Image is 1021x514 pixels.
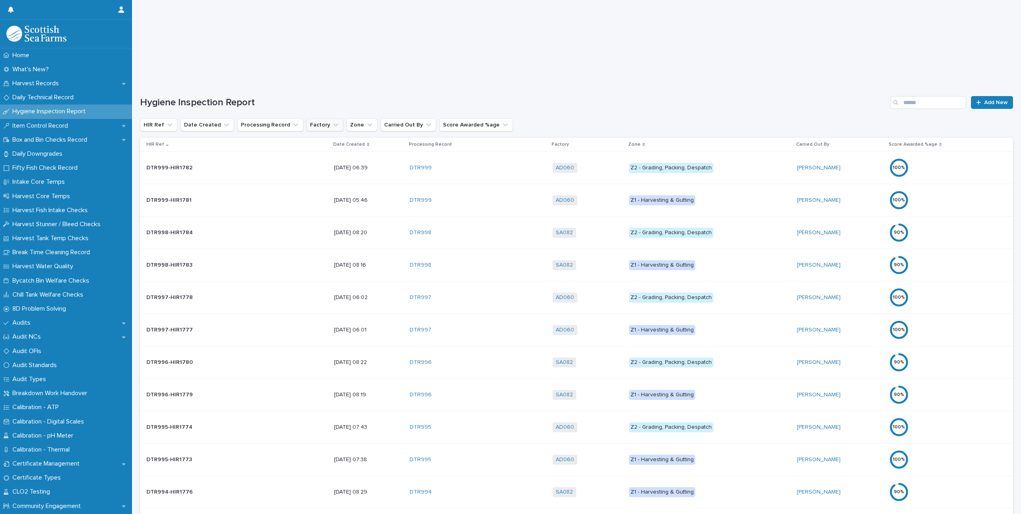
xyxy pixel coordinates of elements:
[629,228,713,238] div: Z2 - Grading, Packing, Despatch
[629,163,713,173] div: Z2 - Grading, Packing, Despatch
[334,489,403,496] p: [DATE] 08:29
[797,165,841,171] a: [PERSON_NAME]
[410,165,432,171] a: DTR999
[334,294,403,301] p: [DATE] 06:02
[140,217,1013,249] tr: DTR998-HIR1784DTR998-HIR1784 [DATE] 08:20DTR998 SA082 Z2 - Grading, Packing, Despatch[PERSON_NAME...
[889,457,909,462] div: 100 %
[797,456,841,463] a: [PERSON_NAME]
[9,432,80,440] p: Calibration - pH Meter
[629,422,713,432] div: Z2 - Grading, Packing, Despatch
[140,152,1013,184] tr: DTR999-HIR1782DTR999-HIR1782 [DATE] 06:39DTR999 AD060 Z2 - Grading, Packing, Despatch[PERSON_NAME...
[9,375,52,383] p: Audit Types
[9,94,80,101] p: Daily Technical Record
[556,294,574,301] a: AD060
[346,118,377,131] button: Zone
[410,489,432,496] a: DTR994
[9,460,86,468] p: Certificate Management
[9,502,87,510] p: Community Engagement
[146,325,194,333] p: DTR997-HIR1777
[629,325,695,335] div: Z1 - Harvesting & Gutting
[9,333,47,341] p: Audit NCs
[6,26,66,42] img: mMrefqRFQpe26GRNOUkG
[556,392,573,398] a: SA082
[556,165,574,171] a: AD060
[629,293,713,303] div: Z2 - Grading, Packing, Despatch
[889,165,909,171] div: 100 %
[140,184,1013,217] tr: DTR999-HIR1781DTR999-HIR1781 [DATE] 05:46DTR999 AD060 Z1 - Harvesting & Gutting[PERSON_NAME] 100%
[796,140,829,149] p: Carried Out By
[146,163,194,171] p: DTR999-HIR1782
[889,197,909,203] div: 100 %
[334,262,403,269] p: [DATE] 08:16
[334,165,403,171] p: [DATE] 06:39
[410,262,431,269] a: DTR998
[9,164,84,172] p: Fifty Fish Check Record
[9,291,90,299] p: Chill Tank Welfare Checks
[140,476,1013,508] tr: DTR994-HIR1776DTR994-HIR1776 [DATE] 08:29DTR994 SA082 Z1 - Harvesting & Gutting[PERSON_NAME] 90%
[146,195,193,204] p: DTR999-HIR1781
[140,444,1013,476] tr: DTR995-HIR1773DTR995-HIR1773 [DATE] 07:38DTR995 AD060 Z1 - Harvesting & Gutting[PERSON_NAME] 100%
[629,487,695,497] div: Z1 - Harvesting & Gutting
[9,178,71,186] p: Intake Core Temps
[889,489,909,495] div: 90 %
[556,456,574,463] a: AD060
[9,221,107,228] p: Harvest Stunner / Bleed Checks
[334,327,403,333] p: [DATE] 06:01
[237,118,303,131] button: Processing Record
[334,392,403,398] p: [DATE] 08:19
[306,118,343,131] button: Factory
[146,422,194,431] p: DTR995-HIR1774
[556,424,574,431] a: AD060
[140,249,1013,281] tr: DTR998-HIR1783DTR998-HIR1783 [DATE] 08:16DTR998 SA082 Z1 - Harvesting & Gutting[PERSON_NAME] 90%
[439,118,513,131] button: Score Awarded %age
[140,379,1013,411] tr: DTR996-HIR1779DTR996-HIR1779 [DATE] 08:19DTR996 SA082 Z1 - Harvesting & Gutting[PERSON_NAME] 90%
[146,357,194,366] p: DTR996-HIR1780
[9,305,72,313] p: 8D Problem Solving
[797,424,841,431] a: [PERSON_NAME]
[629,195,695,205] div: Z1 - Harvesting & Gutting
[9,193,76,200] p: Harvest Core Temps
[9,207,94,214] p: Harvest Fish Intake Checks
[334,229,403,236] p: [DATE] 08:20
[629,260,695,270] div: Z1 - Harvesting & Gutting
[9,80,65,87] p: Harvest Records
[797,327,841,333] a: [PERSON_NAME]
[797,229,841,236] a: [PERSON_NAME]
[556,229,573,236] a: SA082
[9,277,96,285] p: Bycatch Bin Welfare Checks
[9,418,90,426] p: Calibration - Digital Scales
[140,314,1013,346] tr: DTR997-HIR1777DTR997-HIR1777 [DATE] 06:01DTR997 AD060 Z1 - Harvesting & Gutting[PERSON_NAME] 100%
[410,229,431,236] a: DTR998
[334,197,403,204] p: [DATE] 05:46
[9,136,94,144] p: Box and Bin Checks Record
[146,260,194,269] p: DTR998-HIR1783
[140,411,1013,444] tr: DTR995-HIR1774DTR995-HIR1774 [DATE] 07:43DTR995 AD060 Z2 - Grading, Packing, Despatch[PERSON_NAME...
[9,488,56,496] p: CLO2 Testing
[140,97,887,108] h1: Hygiene Inspection Report
[380,118,436,131] button: Carried Out By
[410,456,431,463] a: DTR995
[9,319,37,327] p: Audits
[797,489,841,496] a: [PERSON_NAME]
[409,140,452,149] p: Processing Record
[9,249,96,256] p: Break Time Cleaning Record
[556,327,574,333] a: AD060
[889,359,909,365] div: 90 %
[333,140,365,149] p: Date Created
[9,361,63,369] p: Audit Standards
[556,489,573,496] a: SA082
[9,347,48,355] p: Audit OFIs
[9,404,65,411] p: Calibration - ATP
[9,108,92,115] p: Hygiene Inspection Report
[9,390,94,397] p: Breakdown Work Handover
[556,359,573,366] a: SA082
[334,359,403,366] p: [DATE] 08:22
[797,197,841,204] a: [PERSON_NAME]
[889,392,909,398] div: 90 %
[140,281,1013,314] tr: DTR997-HIR1778DTR997-HIR1778 [DATE] 06:02DTR997 AD060 Z2 - Grading, Packing, Despatch[PERSON_NAME...
[9,52,36,59] p: Home
[9,474,67,482] p: Certificate Types
[410,392,432,398] a: DTR996
[889,424,909,430] div: 100 %
[971,96,1013,109] a: Add New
